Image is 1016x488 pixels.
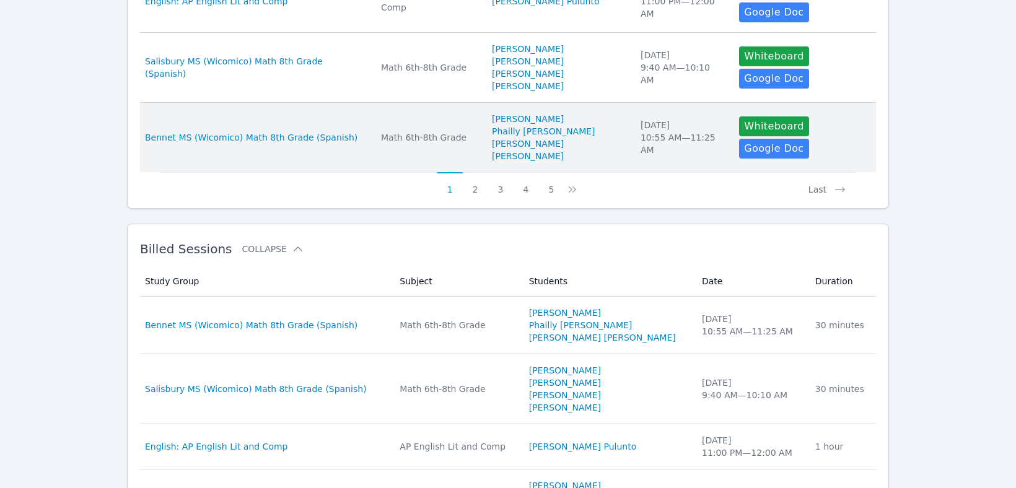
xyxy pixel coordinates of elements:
[492,125,595,137] a: Phailly [PERSON_NAME]
[739,69,808,89] a: Google Doc
[529,377,601,389] a: [PERSON_NAME]
[513,172,538,196] button: 4
[739,116,809,136] button: Whiteboard
[739,46,809,66] button: Whiteboard
[400,383,514,395] div: Math 6th-8th Grade
[400,319,514,331] div: Math 6th-8th Grade
[488,172,514,196] button: 3
[140,242,232,256] span: Billed Sessions
[145,319,357,331] a: Bennet MS (Wicomico) Math 8th Grade (Spanish)
[702,313,800,338] div: [DATE] 10:55 AM — 11:25 AM
[641,119,724,156] div: [DATE] 10:55 AM — 11:25 AM
[538,172,564,196] button: 5
[140,424,876,469] tr: English: AP English Lit and CompAP English Lit and Comp[PERSON_NAME] Pulunto[DATE]11:00 PM—12:00 ...
[529,331,676,344] a: [PERSON_NAME] [PERSON_NAME]
[529,364,601,377] a: [PERSON_NAME]
[463,172,488,196] button: 2
[529,319,633,331] a: Phailly [PERSON_NAME]
[702,434,800,459] div: [DATE] 11:00 PM — 12:00 AM
[702,377,800,401] div: [DATE] 9:40 AM — 10:10 AM
[492,55,564,68] a: [PERSON_NAME]
[739,2,808,22] a: Google Doc
[815,383,869,395] div: 30 minutes
[140,103,876,172] tr: Bennet MS (Wicomico) Math 8th Grade (Spanish)Math 6th-8th Grade[PERSON_NAME]Phailly [PERSON_NAME]...
[140,354,876,424] tr: Salisbury MS (Wicomico) Math 8th Grade (Spanish)Math 6th-8th Grade[PERSON_NAME][PERSON_NAME][PERS...
[529,440,637,453] a: [PERSON_NAME] Pulunto
[145,131,357,144] a: Bennet MS (Wicomico) Math 8th Grade (Spanish)
[437,172,463,196] button: 1
[381,61,477,74] div: Math 6th-8th Grade
[145,383,367,395] a: Salisbury MS (Wicomico) Math 8th Grade (Spanish)
[242,243,304,255] button: Collapse
[641,49,724,86] div: [DATE] 9:40 AM — 10:10 AM
[739,139,808,159] a: Google Doc
[492,80,564,92] a: [PERSON_NAME]
[145,440,287,453] a: English: AP English Lit and Comp
[815,440,869,453] div: 1 hour
[799,172,856,196] button: Last
[815,319,869,331] div: 30 minutes
[145,55,366,80] a: Salisbury MS (Wicomico) Math 8th Grade (Spanish)
[694,266,808,297] th: Date
[392,266,521,297] th: Subject
[529,389,601,401] a: [PERSON_NAME]
[381,131,477,144] div: Math 6th-8th Grade
[529,307,601,319] a: [PERSON_NAME]
[140,297,876,354] tr: Bennet MS (Wicomico) Math 8th Grade (Spanish)Math 6th-8th Grade[PERSON_NAME]Phailly [PERSON_NAME]...
[492,68,564,80] a: [PERSON_NAME]
[529,401,601,414] a: [PERSON_NAME]
[492,113,564,125] a: [PERSON_NAME]
[492,43,564,55] a: [PERSON_NAME]
[492,137,626,162] a: [PERSON_NAME] [PERSON_NAME]
[140,33,876,103] tr: Salisbury MS (Wicomico) Math 8th Grade (Spanish)Math 6th-8th Grade[PERSON_NAME][PERSON_NAME][PERS...
[400,440,514,453] div: AP English Lit and Comp
[140,266,392,297] th: Study Group
[522,266,694,297] th: Students
[808,266,876,297] th: Duration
